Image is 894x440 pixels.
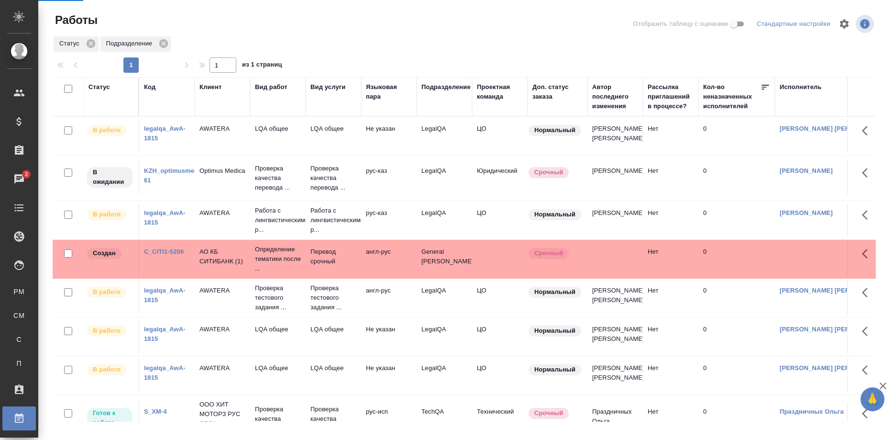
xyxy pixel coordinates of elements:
p: Нормальный [534,287,575,297]
td: Нет [643,402,698,436]
div: Статус [88,82,110,92]
div: Доп. статус заказа [532,82,583,102]
p: Проверка качества перевода ... [310,405,356,433]
p: Работа с лингвистическими р... [255,206,301,235]
td: рус-каз [361,203,417,237]
div: Исполнитель выполняет работу [86,124,133,137]
a: [PERSON_NAME] [PERSON_NAME] [780,326,888,333]
p: LQA общее [310,325,356,334]
div: Заказ еще не согласован с клиентом, искать исполнителей рано [86,247,133,260]
a: [PERSON_NAME] [780,167,833,174]
p: AWATERA [199,124,245,134]
p: Срочный [534,408,563,418]
span: С [12,335,26,344]
span: Посмотреть информацию [856,15,876,33]
p: LQA общее [310,363,356,373]
p: ООО ХИТ МОТОРЗ РУС (ИНН 9723160500) [199,400,245,438]
div: Статус [54,36,99,52]
td: TechQA [417,402,472,436]
p: Перевод срочный [310,247,356,266]
td: рус-исп [361,402,417,436]
td: 0 [698,203,775,237]
p: Optimus Medica [199,166,245,176]
p: В работе [93,326,121,336]
div: split button [754,17,833,32]
p: LQA общее [310,124,356,134]
button: Здесь прячутся важные кнопки [856,242,879,265]
div: Код [144,82,155,92]
td: LegalQA [417,320,472,353]
a: П [7,354,31,373]
div: Рассылка приглашений в процессе? [648,82,694,111]
td: [PERSON_NAME] [PERSON_NAME] [587,359,643,392]
button: Здесь прячутся важные кнопки [856,203,879,226]
p: В ожидании [93,168,127,187]
td: англ-рус [361,242,417,276]
td: Технический [472,402,528,436]
p: Срочный [534,168,563,177]
p: В работе [93,210,121,219]
p: В работе [93,365,121,374]
td: ЦО [472,320,528,353]
td: LegalQA [417,119,472,153]
p: AWATERA [199,286,245,295]
td: [PERSON_NAME] [587,161,643,195]
button: Здесь прячутся важные кнопки [856,402,879,425]
p: Нормальный [534,210,575,219]
a: legalqa_AwA-1815 [144,209,186,226]
p: LQA общее [255,325,301,334]
p: AWATERA [199,325,245,334]
div: Клиент [199,82,221,92]
p: Готов к работе [93,408,127,428]
td: LegalQA [417,359,472,392]
button: Здесь прячутся важные кнопки [856,281,879,304]
p: Создан [93,248,116,258]
p: Проверка тестового задания ... [255,283,301,312]
span: П [12,359,26,368]
p: Подразделение [106,39,155,48]
div: Исполнитель выполняет работу [86,325,133,338]
div: Проектная команда [477,82,523,102]
td: ЦО [472,281,528,315]
p: Срочный [534,248,563,258]
p: АО КБ СИТИБАНК (1) [199,247,245,266]
td: [PERSON_NAME] [PERSON_NAME] [587,281,643,315]
span: Отобразить таблицу с оценками [633,19,728,29]
p: Статус [59,39,83,48]
div: Автор последнего изменения [592,82,638,111]
button: Здесь прячутся важные кнопки [856,119,879,142]
p: LQA общее [255,363,301,373]
span: 🙏 [864,389,881,409]
a: [PERSON_NAME] [780,209,833,216]
td: 0 [698,281,775,315]
p: LQA общее [255,124,301,134]
span: PM [12,287,26,296]
p: Проверка качества перевода ... [255,405,301,433]
a: Праздничных Ольга [780,408,844,415]
span: CM [12,311,26,320]
p: Нормальный [534,365,575,374]
td: Нет [643,359,698,392]
button: 🙏 [861,387,884,411]
td: ЦО [472,203,528,237]
td: Не указан [361,320,417,353]
div: Вид услуги [310,82,346,92]
div: Исполнитель выполняет работу [86,363,133,376]
div: Исполнитель [780,82,822,92]
td: Нет [643,203,698,237]
p: В работе [93,287,121,297]
div: Кол-во неназначенных исполнителей [703,82,761,111]
td: 0 [698,242,775,276]
td: LegalQA [417,161,472,195]
td: [PERSON_NAME] [PERSON_NAME] [587,320,643,353]
td: Праздничных Ольга [587,402,643,436]
a: C_CITI1-5206 [144,248,184,255]
a: legalqa_AwA-1815 [144,125,186,142]
div: Подразделение [100,36,171,52]
div: Вид работ [255,82,287,92]
td: Нет [643,119,698,153]
td: LegalQA [417,203,472,237]
button: Здесь прячутся важные кнопки [856,161,879,184]
a: 3 [2,167,36,191]
td: Нет [643,320,698,353]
